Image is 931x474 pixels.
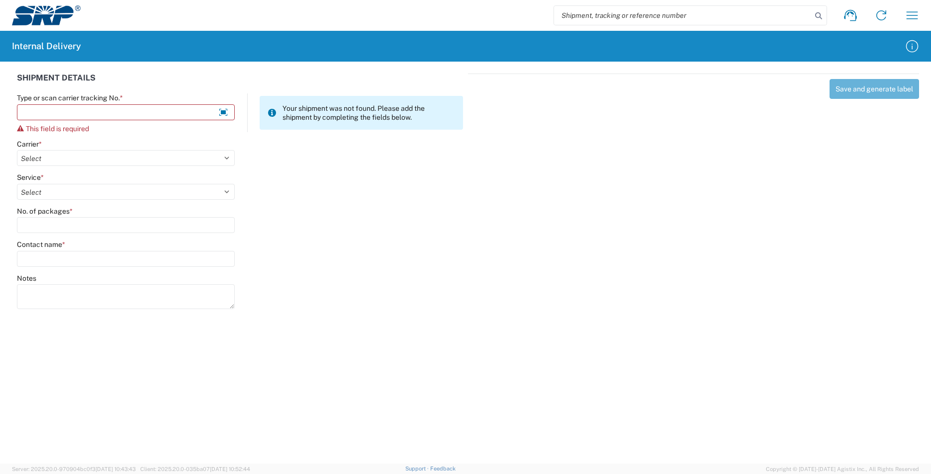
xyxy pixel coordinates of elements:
label: Contact name [17,240,65,249]
span: [DATE] 10:52:44 [210,466,250,472]
input: Shipment, tracking or reference number [554,6,812,25]
label: Type or scan carrier tracking No. [17,93,123,102]
h2: Internal Delivery [12,40,81,52]
label: No. of packages [17,207,73,216]
a: Support [405,466,430,472]
label: Notes [17,274,36,283]
span: This field is required [26,125,89,133]
span: Client: 2025.20.0-035ba07 [140,466,250,472]
span: Your shipment was not found. Please add the shipment by completing the fields below. [282,104,455,122]
img: srp [12,5,81,25]
label: Carrier [17,140,42,149]
span: Server: 2025.20.0-970904bc0f3 [12,466,136,472]
span: Copyright © [DATE]-[DATE] Agistix Inc., All Rights Reserved [766,465,919,474]
div: SHIPMENT DETAILS [17,74,463,93]
span: [DATE] 10:43:43 [95,466,136,472]
a: Feedback [430,466,456,472]
label: Service [17,173,44,182]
